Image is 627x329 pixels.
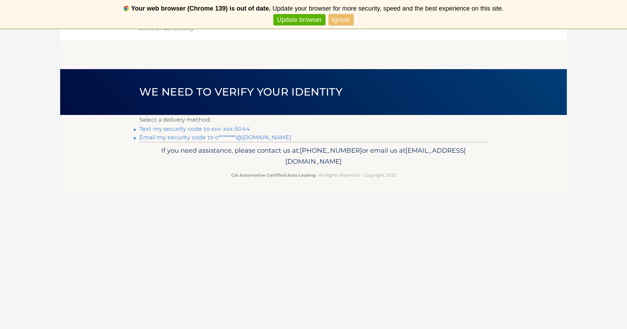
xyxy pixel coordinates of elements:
[273,14,325,26] a: Update browser
[131,5,271,12] b: Your web browser (Chrome 139) is out of date.
[139,85,342,98] span: We need to verify your identity
[139,115,488,125] p: Select a delivery method:
[300,146,362,154] span: [PHONE_NUMBER]
[272,5,503,12] span: Update your browser for more security, speed and the best experience on this site.
[144,145,483,167] p: If you need assistance, please contact us at: or email us at
[144,171,483,179] p: - All Rights Reserved - Copyright 2025
[139,134,291,141] a: Email my security code to o********@[DOMAIN_NAME]
[329,14,354,26] a: Ignore
[231,172,316,178] strong: Cal Automotive Certified Auto Leasing
[139,126,250,132] a: Text my security code to xxx-xxx-5044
